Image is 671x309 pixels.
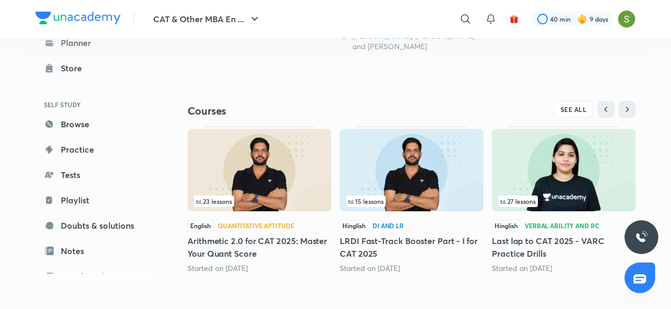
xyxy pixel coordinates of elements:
[188,129,331,211] img: Thumbnail
[188,104,412,118] h4: Courses
[561,106,587,113] span: SEE ALL
[346,195,477,207] div: left
[35,96,158,114] h6: SELF STUDY
[35,266,158,287] a: Free live classes
[194,195,325,207] div: infocontainer
[554,101,594,118] button: SEE ALL
[147,8,267,30] button: CAT & Other MBA En ...
[525,222,599,229] div: Verbal Ability and RC
[61,62,88,74] div: Store
[498,195,629,207] div: infocontainer
[492,263,636,274] div: Started on Sep 20
[188,220,213,231] span: English
[340,220,368,231] span: Hinglish
[340,126,483,273] div: LRDI Fast-Track Booster Part - I for CAT 2025
[218,222,294,229] div: Quantitative Aptitude
[35,12,120,27] a: Company Logo
[348,198,384,204] span: 15 lessons
[372,222,404,229] div: DI and LR
[492,126,636,273] div: Last lap to CAT 2025 - VARC Practice Drills
[35,164,158,185] a: Tests
[194,195,325,207] div: left
[188,235,331,260] h5: Arithmetic 2.0 for CAT 2025: Master Your Quant Score
[498,195,629,207] div: infosection
[35,114,158,135] a: Browse
[635,231,648,244] img: ttu
[35,139,158,160] a: Practice
[196,198,232,204] span: 23 lessons
[346,195,477,207] div: infosection
[509,14,519,24] img: avatar
[498,195,629,207] div: left
[577,14,588,24] img: streak
[340,31,483,52] div: Lokesh Sharma, Ravi Kumar and Ronakkumar Shah
[35,190,158,211] a: Playlist
[340,129,483,211] img: Thumbnail
[188,263,331,274] div: Started on Aug 4
[492,129,636,211] img: Thumbnail
[492,235,636,260] h5: Last lap to CAT 2025 - VARC Practice Drills
[35,32,158,53] a: Planner
[35,240,158,261] a: Notes
[618,10,636,28] img: Samridhi Vij
[35,58,158,79] a: Store
[340,235,483,260] h5: LRDI Fast-Track Booster Part - I for CAT 2025
[35,12,120,24] img: Company Logo
[506,11,523,27] button: avatar
[346,195,477,207] div: infocontainer
[188,126,331,273] div: Arithmetic 2.0 for CAT 2025: Master Your Quant Score
[194,195,325,207] div: infosection
[35,215,158,236] a: Doubts & solutions
[340,263,483,274] div: Started on Sep 2
[500,198,536,204] span: 27 lessons
[492,220,520,231] span: Hinglish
